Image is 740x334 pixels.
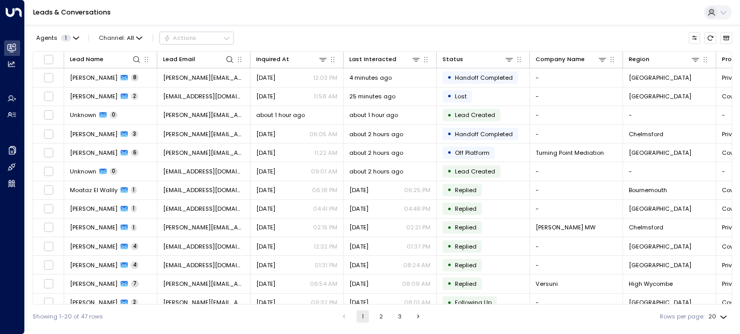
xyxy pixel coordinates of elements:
[404,186,431,194] p: 06:25 PM
[349,167,403,176] span: about 2 hours ago
[70,130,117,138] span: Tracey Skeels
[349,223,368,231] span: Yesterday
[256,298,275,307] span: Oct 07, 2025
[629,261,691,269] span: Twickenham
[43,129,54,139] span: Toggle select row
[43,91,54,101] span: Toggle select row
[447,258,452,272] div: •
[357,310,369,323] button: page 1
[393,310,406,323] button: Go to page 3
[43,72,54,83] span: Toggle select row
[70,92,117,100] span: Kristopher Weddle
[70,54,103,64] div: Lead Name
[530,88,623,106] td: -
[131,93,138,100] span: 2
[256,223,275,231] span: Yesterday
[256,186,275,194] span: Yesterday
[164,34,196,41] div: Actions
[33,32,82,43] button: Agents1
[163,167,244,176] span: joehall20@gmail.com
[131,280,139,287] span: 7
[256,280,275,288] span: Oct 07, 2025
[256,74,275,82] span: Yesterday
[131,224,137,231] span: 1
[163,242,244,251] span: hld74@me.com
[704,32,716,44] span: Refresh
[349,205,368,213] span: Yesterday
[349,130,403,138] span: about 2 hours ago
[43,241,54,252] span: Toggle select row
[536,149,604,157] span: Turning Point Mediation
[163,280,244,288] span: jeanette.anderton@versuni.com
[629,74,691,82] span: York
[70,242,117,251] span: Helen Durrant
[455,111,495,119] span: Lead Created
[43,185,54,195] span: Toggle select row
[455,74,513,82] span: Handoff Completed
[313,74,337,82] p: 12:03 PM
[455,167,495,176] span: Lead Created
[349,149,403,157] span: about 2 hours ago
[447,89,452,103] div: •
[110,111,117,119] span: 0
[43,297,54,308] span: Toggle select row
[442,54,463,64] div: Status
[455,223,477,231] span: Replied
[163,261,244,269] span: aideenlong@hotmail.com
[629,280,673,288] span: High Wycombe
[70,298,117,307] span: Peter Henry
[256,167,275,176] span: Oct 08, 2025
[447,127,452,141] div: •
[309,130,337,138] p: 06:05 AM
[455,205,477,213] span: Replied
[163,74,244,82] span: katie@xpresshealth.co.uk
[159,32,234,44] div: Button group with a nested menu
[407,242,431,251] p: 01:37 PM
[43,260,54,270] span: Toggle select row
[256,261,275,269] span: Oct 07, 2025
[536,280,558,288] span: Versuni
[629,130,663,138] span: Chelmsford
[43,222,54,233] span: Toggle select row
[33,312,103,321] div: Showing 1-20 of 47 rows
[163,54,195,64] div: Lead Email
[629,54,649,64] div: Region
[163,223,244,231] span: charlotte.osborne@taylor-rose.co.uk
[530,125,623,143] td: -
[629,298,691,307] span: Twickenham
[70,74,117,82] span: Katie Midgley
[163,92,244,100] span: kristopherweddle@corahealth.co.uk
[349,298,368,307] span: Yesterday
[43,54,54,65] span: Toggle select all
[447,146,452,159] div: •
[256,130,275,138] span: Yesterday
[349,54,396,64] div: Last Interacted
[349,186,368,194] span: Yesterday
[404,205,431,213] p: 04:48 PM
[70,54,141,64] div: Lead Name
[70,280,117,288] span: Jeanette Anderton
[43,148,54,158] span: Toggle select row
[708,310,729,323] div: 20
[33,8,111,17] a: Leads & Conversations
[660,312,704,321] label: Rows per page:
[131,130,138,138] span: 3
[256,242,275,251] span: Oct 08, 2025
[163,130,244,138] span: tracey@freelanceseoessex.co.uk
[447,277,452,291] div: •
[447,221,452,235] div: •
[70,167,96,176] span: Unknown
[447,70,452,84] div: •
[349,54,421,64] div: Last Interacted
[536,223,596,231] span: Taylor Rose MW
[629,242,691,251] span: York
[403,261,431,269] p: 08:24 AM
[349,261,368,269] span: Yesterday
[349,74,392,82] span: 4 minutes ago
[96,32,146,43] button: Channel:All
[629,223,663,231] span: Chelmsford
[110,168,117,175] span: 0
[455,186,477,194] span: Replied
[404,298,431,307] p: 08:01 AM
[629,92,691,100] span: York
